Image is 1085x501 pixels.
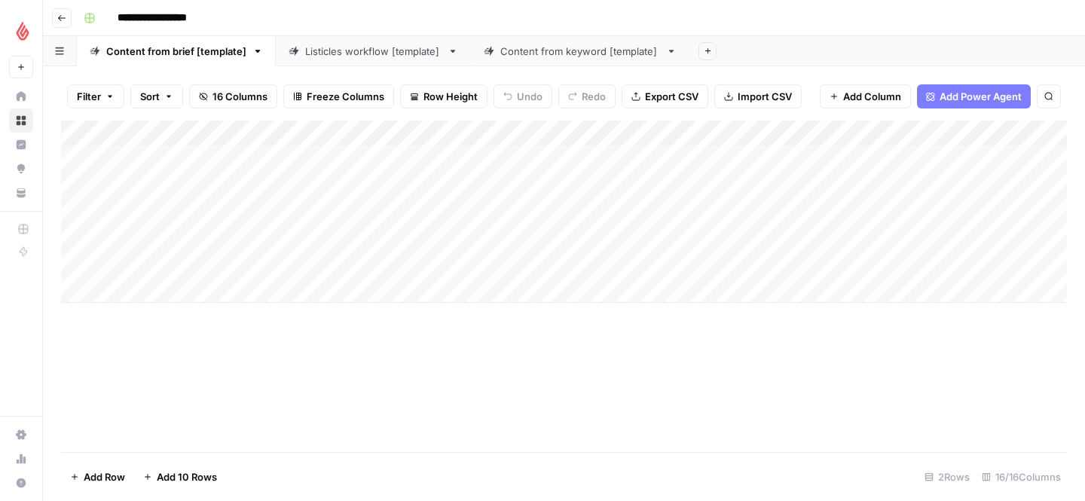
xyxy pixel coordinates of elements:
span: Row Height [423,89,478,104]
span: Add 10 Rows [157,469,217,484]
div: 16/16 Columns [976,465,1067,489]
a: Insights [9,133,33,157]
button: Add Column [820,84,911,108]
span: Filter [77,89,101,104]
button: 16 Columns [189,84,277,108]
a: Listicles workflow [template] [276,36,471,66]
button: Sort [130,84,183,108]
span: Import CSV [738,89,792,104]
a: Content from keyword [template] [471,36,689,66]
a: Browse [9,108,33,133]
a: Settings [9,423,33,447]
button: Import CSV [714,84,802,108]
span: Freeze Columns [307,89,384,104]
button: Export CSV [622,84,708,108]
span: Add Row [84,469,125,484]
button: Add 10 Rows [134,465,226,489]
span: Export CSV [645,89,698,104]
span: Undo [517,89,542,104]
img: Lightspeed Logo [9,17,36,44]
a: Usage [9,447,33,471]
button: Undo [494,84,552,108]
button: Filter [67,84,124,108]
div: 2 Rows [918,465,976,489]
button: Help + Support [9,471,33,495]
span: Sort [140,89,160,104]
span: Add Column [843,89,901,104]
a: Opportunities [9,157,33,181]
a: Home [9,84,33,108]
span: 16 Columns [212,89,267,104]
span: Add Power Agent [940,89,1022,104]
button: Redo [558,84,616,108]
a: Content from brief [template] [77,36,276,66]
div: Listicles workflow [template] [305,44,442,59]
a: Your Data [9,181,33,205]
button: Freeze Columns [283,84,394,108]
button: Workspace: Lightspeed [9,12,33,50]
span: Redo [582,89,606,104]
div: Content from brief [template] [106,44,246,59]
div: Content from keyword [template] [500,44,660,59]
button: Add Power Agent [917,84,1031,108]
button: Add Row [61,465,134,489]
button: Row Height [400,84,487,108]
